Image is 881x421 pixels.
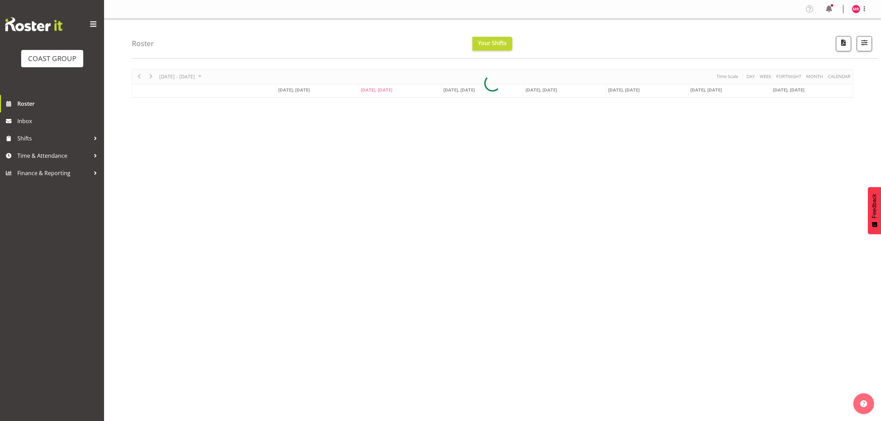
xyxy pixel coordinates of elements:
h4: Roster [132,40,154,48]
span: Feedback [871,194,878,218]
button: Download a PDF of the roster according to the set date range. [836,36,851,51]
span: Roster [17,98,101,109]
div: COAST GROUP [28,53,76,64]
img: help-xxl-2.png [860,400,867,407]
button: Feedback - Show survey [868,187,881,234]
span: Inbox [17,116,101,126]
span: Time & Attendance [17,151,90,161]
span: Finance & Reporting [17,168,90,178]
button: Filter Shifts [857,36,872,51]
img: Rosterit website logo [5,17,62,31]
span: Your Shifts [478,39,507,47]
img: mathew-rolle10807.jpg [852,5,860,13]
span: Shifts [17,133,90,144]
button: Your Shifts [472,37,512,51]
